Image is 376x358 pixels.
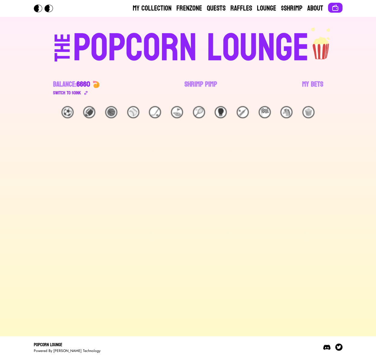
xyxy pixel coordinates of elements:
a: Raffles [230,4,252,13]
div: 🥊 [215,106,227,118]
img: 🍤 [93,81,100,88]
div: ⚾️ [127,106,139,118]
div: 🏏 [237,106,249,118]
div: THE [52,33,73,74]
a: My Bets [302,80,323,97]
div: 🎾 [193,106,205,118]
div: POPCORN LOUNGE [73,29,309,68]
div: 🏁 [259,106,271,118]
a: Lounge [257,4,276,13]
a: $Shrimp [281,4,302,13]
img: Discord [323,344,330,351]
div: 🐴 [280,106,292,118]
a: My Collection [133,4,172,13]
div: ⛳️ [171,106,183,118]
div: Popcorn Lounge [34,341,100,348]
div: 🏒 [149,106,161,118]
a: Frenzone [176,4,202,13]
a: Shrimp Pimp [185,80,217,97]
div: 🏈 [83,106,95,118]
div: Powered By [PERSON_NAME] Technology [34,348,100,353]
a: THEPOPCORN LOUNGEpopcorn [7,27,369,68]
a: About [307,4,323,13]
a: Quests [207,4,226,13]
img: Connect wallet [332,4,339,11]
img: Twitter [335,344,343,351]
div: Balance: [53,80,90,89]
div: ⚽️ [62,106,74,118]
div: 🍿 [302,106,314,118]
div: Switch to $ OINK [53,89,81,97]
img: popcorn [309,27,334,60]
div: 🏀 [105,106,117,118]
span: 6660 [77,78,90,91]
img: Popcorn [34,5,58,12]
